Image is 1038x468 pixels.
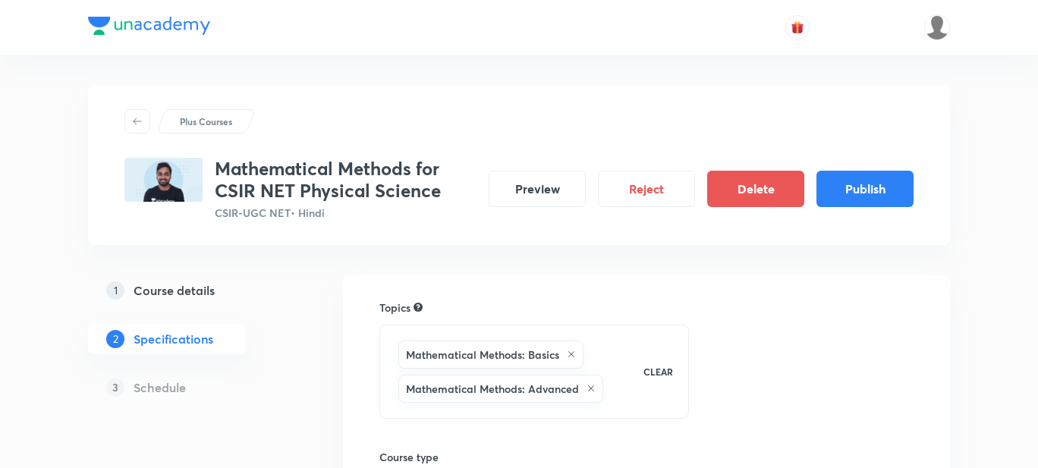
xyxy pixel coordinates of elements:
h5: Specifications [134,330,213,348]
a: Company Logo [88,17,210,39]
p: CSIR-UGC NET • Hindi [215,205,477,221]
div: Search for topics [414,300,423,314]
button: Preview [489,171,586,207]
a: 1Course details [88,275,294,306]
h5: Schedule [134,378,186,397]
p: CLEAR [643,365,673,378]
button: Reject [598,171,695,207]
button: Publish [816,171,914,207]
h6: Mathematical Methods: Advanced [406,381,579,397]
h6: Mathematical Methods: Basics [406,347,559,363]
button: Delete [707,171,804,207]
p: 2 [106,330,124,348]
p: 3 [106,378,124,397]
img: Company Logo [88,17,210,35]
h6: Course type [379,449,689,465]
p: 1 [106,281,124,300]
p: Plus Courses [180,115,232,128]
h6: Topics [379,300,410,316]
h3: Mathematical Methods for CSIR NET Physical Science [215,158,477,202]
img: Aamir Yousuf [924,14,950,40]
img: 0E036C68-B9D6-4A6B-AC2E-3CD12E5868C1_plus.png [124,158,203,202]
h5: Course details [134,281,215,300]
button: avatar [785,15,810,39]
img: avatar [791,20,804,34]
